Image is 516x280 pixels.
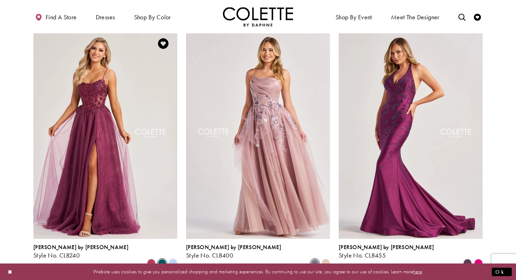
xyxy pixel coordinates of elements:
[186,251,233,259] span: Style No. CL8400
[389,7,441,26] a: Meet the designer
[169,259,177,267] i: Periwinkle
[33,251,80,259] span: Style No. CL8240
[33,244,128,259] div: Colette by Daphne Style No. CL8240
[33,7,78,26] a: Find a store
[158,259,166,267] i: Spruce
[186,243,281,251] span: [PERSON_NAME] by [PERSON_NAME]
[311,259,319,267] i: Dusty Lilac/Multi
[96,14,115,21] span: Dresses
[474,259,483,267] i: Lipstick Pink
[223,7,293,26] a: Visit Home Page
[134,14,171,21] span: Shop by color
[33,30,177,239] a: Visit Colette by Daphne Style No. CL8240 Page
[492,267,512,276] button: Submit Dialog
[339,243,434,251] span: [PERSON_NAME] by [PERSON_NAME]
[51,267,465,276] p: Website uses cookies to give you personalized shopping and marketing experiences. By continuing t...
[186,244,281,259] div: Colette by Daphne Style No. CL8400
[147,259,156,267] i: Berry
[391,14,439,21] span: Meet the designer
[46,14,77,21] span: Find a store
[186,30,330,239] a: Visit Colette by Daphne Style No. CL8400 Page
[339,244,434,259] div: Colette by Daphne Style No. CL8455
[4,266,16,278] button: Close Dialog
[156,36,171,51] a: Add to Wishlist
[94,7,117,26] span: Dresses
[336,14,372,21] span: Shop By Event
[339,30,483,239] a: Visit Colette by Daphne Style No. CL8455 Page
[33,243,128,251] span: [PERSON_NAME] by [PERSON_NAME]
[472,7,483,26] a: Check Wishlist
[413,268,422,275] a: here
[463,259,472,267] i: Plum
[132,7,173,26] span: Shop by color
[223,7,293,26] img: Colette by Daphne
[334,7,374,26] span: Shop By Event
[322,259,330,267] i: Champagne Multi
[457,7,467,26] a: Toggle search
[339,251,386,259] span: Style No. CL8455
